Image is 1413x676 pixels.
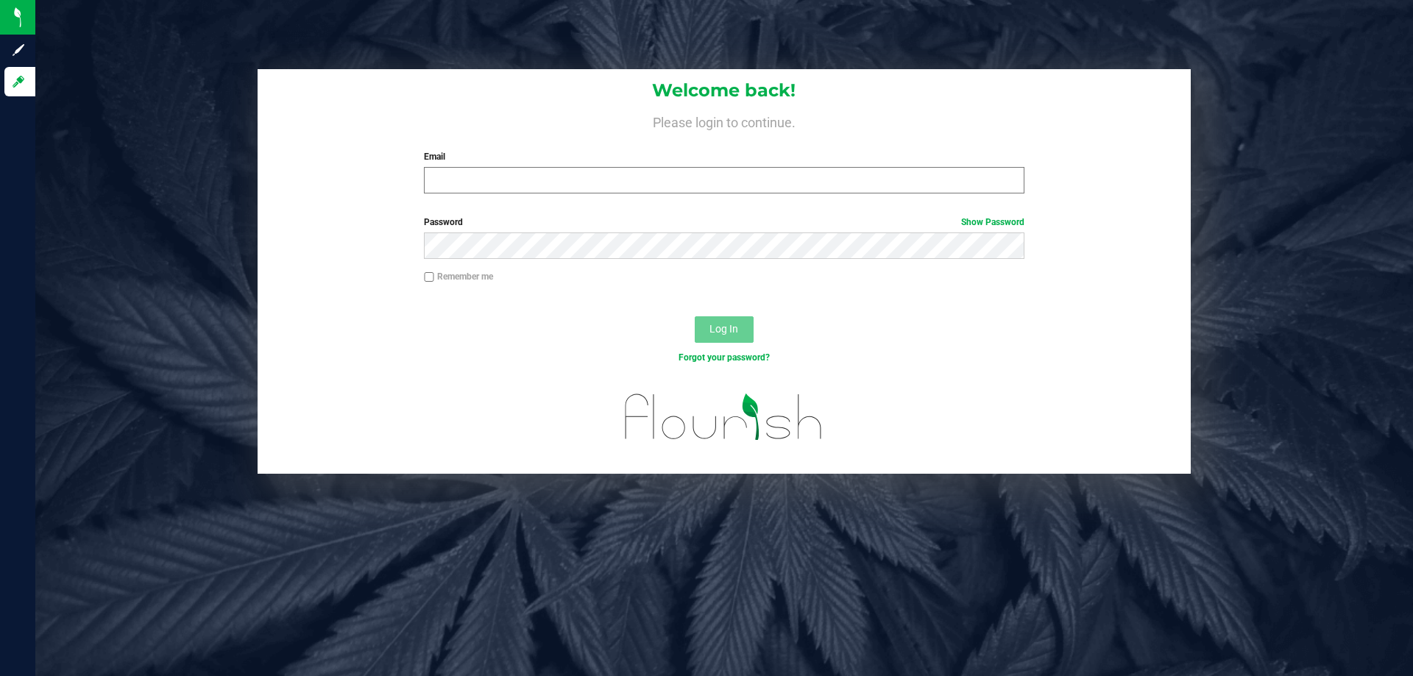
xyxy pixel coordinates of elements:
[258,81,1191,100] h1: Welcome back!
[961,217,1024,227] a: Show Password
[424,270,493,283] label: Remember me
[424,272,434,282] input: Remember me
[607,380,840,455] img: flourish_logo.svg
[11,74,26,89] inline-svg: Log in
[11,43,26,57] inline-svg: Sign up
[679,352,770,363] a: Forgot your password?
[258,112,1191,129] h4: Please login to continue.
[424,150,1024,163] label: Email
[709,323,738,335] span: Log In
[695,316,754,343] button: Log In
[424,217,463,227] span: Password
